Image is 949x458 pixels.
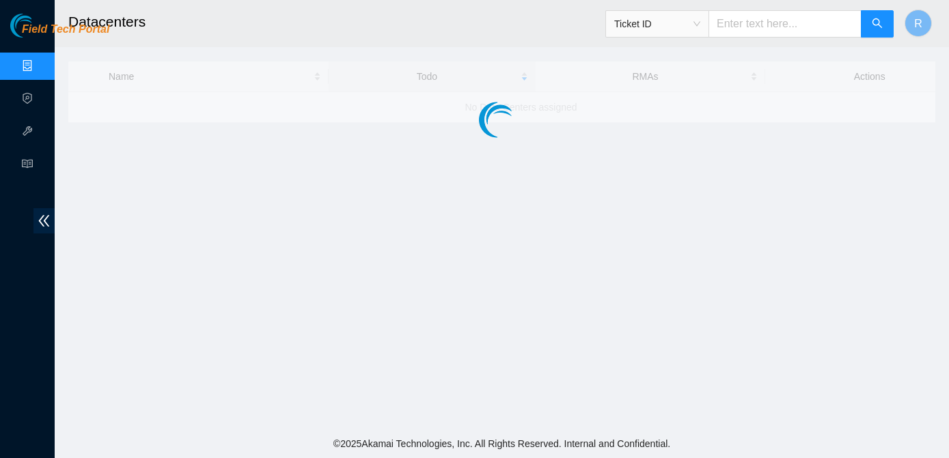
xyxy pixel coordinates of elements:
[905,10,932,37] button: R
[709,10,862,38] input: Enter text here...
[22,152,33,180] span: read
[914,15,922,32] span: R
[22,23,109,36] span: Field Tech Portal
[10,14,69,38] img: Akamai Technologies
[614,14,700,34] span: Ticket ID
[861,10,894,38] button: search
[33,208,55,233] span: double-left
[872,18,883,31] span: search
[55,429,949,458] footer: © 2025 Akamai Technologies, Inc. All Rights Reserved. Internal and Confidential.
[10,25,109,42] a: Akamai TechnologiesField Tech Portal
